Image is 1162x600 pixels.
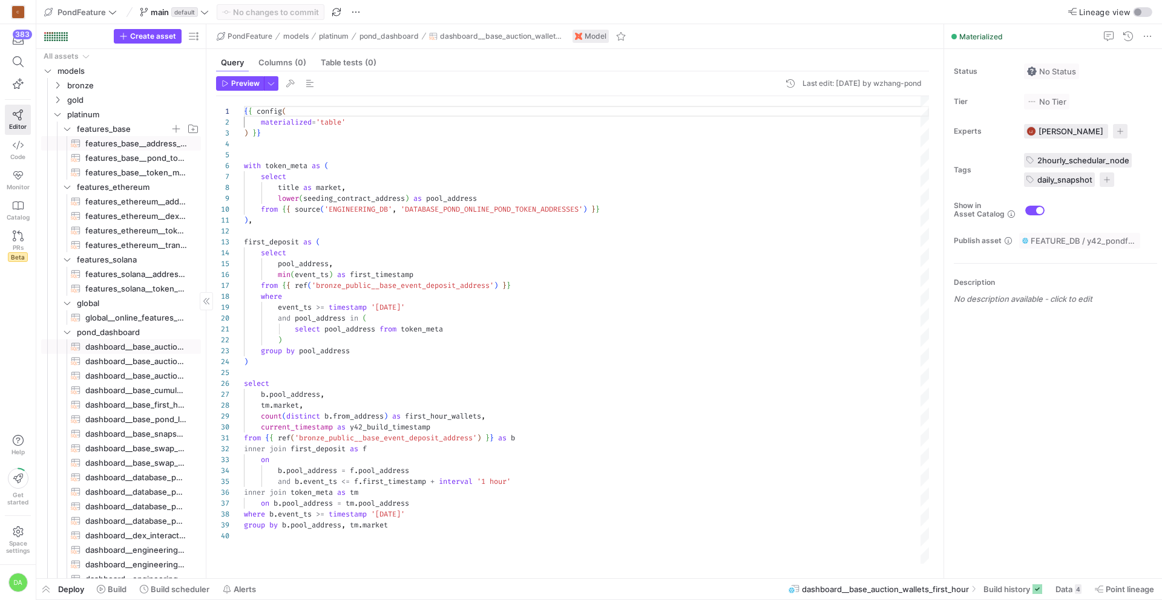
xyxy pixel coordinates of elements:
div: 4 [216,139,229,149]
div: 10 [216,204,229,215]
span: b [324,411,329,421]
div: Press SPACE to select this row. [41,325,201,339]
a: dashboard__database_pond_online_submissions​​​​​​​​​​ [41,514,201,528]
span: features_ethereum [77,180,199,194]
a: global__online_features_store​​​​​​​​​​ [41,310,201,325]
span: ( [299,194,303,203]
span: from_address [333,411,384,421]
span: dashboard__database_pond_online_developers​​​​​​​​​​ [85,485,187,499]
div: Press SPACE to select this row. [41,122,201,136]
div: Press SPACE to select this row. [41,368,201,383]
span: count [261,411,282,421]
span: dashboard__base_swap_fee_balance_daily​​​​​​​​​​ [85,442,187,455]
span: token_meta [401,324,443,334]
div: 27 [216,389,229,400]
div: 23 [216,345,229,356]
span: } [507,281,511,290]
div: 7 [216,171,229,182]
a: PRsBeta [5,226,31,267]
div: 13 [216,236,229,247]
span: Help [10,448,25,455]
span: [PERSON_NAME] [1039,126,1103,136]
div: 18 [216,291,229,302]
div: Press SPACE to select this row. [41,267,201,281]
a: dashboard__base_auction_wallets_per_market​​​​​​​​​​ [41,354,201,368]
span: pond_dashboard [77,325,199,339]
a: features_ethereum__dex_swaps​​​​​​​​​​ [41,209,201,223]
span: Tier [954,97,1014,106]
span: Build scheduler [151,584,209,594]
span: ) [329,270,333,279]
span: global__online_features_store​​​​​​​​​​ [85,311,187,325]
button: pond_dashboard [356,29,422,44]
div: 11 [216,215,229,226]
span: select [295,324,320,334]
span: 'DATABASE_POND_ONLINE_POND_TOKEN_ADDRESSES' [401,204,583,214]
span: features_base__token_market_real_time_features​​​​​​​​​​ [85,166,187,180]
span: } [252,128,257,138]
div: Press SPACE to select this row. [41,223,201,238]
span: features_solana__token_summary​​​​​​​​​​ [85,282,187,296]
span: title [278,183,299,192]
span: Get started [7,491,28,506]
span: { [286,204,290,214]
span: ) [583,204,587,214]
span: = [312,117,316,127]
a: features_base__token_market_real_time_features​​​​​​​​​​ [41,165,201,180]
span: dashboard__base_auction_wallets_first_hour [440,32,562,41]
span: ) [405,194,409,203]
span: platinum [67,108,199,122]
div: 17 [216,280,229,291]
button: dashboard__base_auction_wallets_first_hour [426,29,565,44]
span: features_ethereum__dex_swaps​​​​​​​​​​ [85,209,187,223]
a: C [5,2,31,22]
span: dashboard__base_cumulative_swap_fee_daily​​​​​​​​​​ [85,383,187,397]
span: pool_address [299,346,350,356]
button: DA [5,570,31,595]
button: maindefault [137,4,212,20]
a: dashboard__engineering_db_pond_active_users_daily​​​​​​​​​​ [41,543,201,557]
a: Spacesettings [5,521,31,559]
span: ) [278,335,282,345]
span: b [261,390,265,399]
span: , [299,400,303,410]
div: 1 [216,106,229,117]
span: select [244,379,269,388]
span: dashboard__database_pond_online_competitions​​​​​​​​​​ [85,471,187,484]
div: Press SPACE to select this row. [41,354,201,368]
span: from [379,324,396,334]
span: . [329,411,333,421]
span: and [278,313,290,323]
a: dashboard__base_swap_fee_profit_daily​​​​​​​​​​ [41,455,201,470]
span: tm [261,400,269,410]
span: Experts [954,127,1014,135]
button: FEATURE_DB / y42_pondfeature_main / DASHBOARD__BASE_AUCTION_WALLETS_FIRST_HOUR [1019,233,1140,249]
div: C [12,6,24,18]
span: features_solana [77,253,199,267]
span: features_solana__address_summary​​​​​​​​​​ [85,267,187,281]
span: Status [954,67,1014,76]
a: features_base__address_summary​​​​​​​​​​ [41,136,201,151]
p: Description [954,278,1157,287]
div: Press SPACE to select this row. [41,296,201,310]
span: (0) [365,59,376,67]
span: Code [10,153,25,160]
button: Point lineage [1089,579,1160,599]
span: bronze [67,79,199,93]
span: { [248,106,252,116]
div: 22 [216,334,229,345]
span: Space settings [6,540,30,554]
div: 28 [216,400,229,411]
span: dashboard__engineering_db_pond_active_users_monthly​​​​​​​​​​ [85,558,187,572]
span: main [151,7,169,17]
span: ( [282,106,286,116]
span: , [248,215,252,225]
span: ( [307,281,312,290]
span: from [261,281,278,290]
span: ( [320,204,324,214]
span: } [591,204,596,214]
a: dashboard__engineering_db_pond_active_users_monthly​​​​​​​​​​ [41,557,201,572]
span: dashboard__base_first_hour_transactions​​​​​​​​​​ [85,398,187,412]
span: { [244,106,248,116]
div: Press SPACE to select this row. [41,383,201,397]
